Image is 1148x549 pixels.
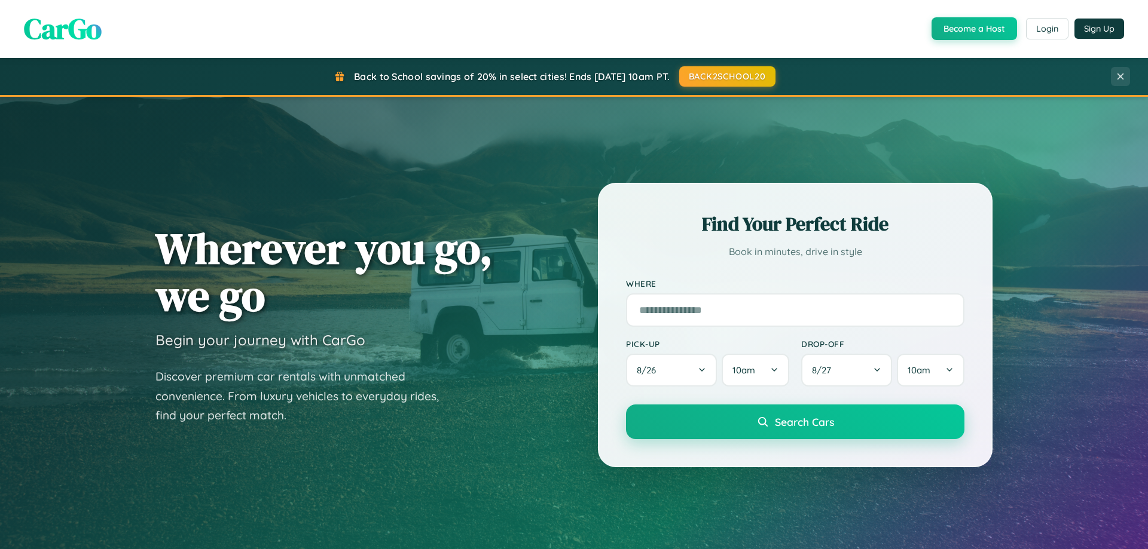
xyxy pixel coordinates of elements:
p: Book in minutes, drive in style [626,243,964,260]
span: Back to School savings of 20% in select cities! Ends [DATE] 10am PT. [354,70,670,82]
button: Become a Host [932,17,1017,40]
button: Sign Up [1074,19,1124,39]
button: Search Cars [626,404,964,439]
button: 10am [722,354,789,387]
span: 8 / 27 [812,364,837,376]
p: Discover premium car rentals with unmatched convenience. From luxury vehicles to everyday rides, ... [155,367,454,425]
button: 8/26 [626,354,717,387]
h3: Begin your journey with CarGo [155,331,365,349]
h1: Wherever you go, we go [155,225,493,319]
span: Search Cars [775,415,834,428]
span: 10am [908,364,930,376]
span: 8 / 26 [637,364,662,376]
button: Login [1026,18,1068,39]
h2: Find Your Perfect Ride [626,211,964,237]
button: 8/27 [801,354,892,387]
label: Pick-up [626,339,789,349]
label: Drop-off [801,339,964,349]
button: BACK2SCHOOL20 [679,66,775,87]
label: Where [626,278,964,289]
button: 10am [897,354,964,387]
span: 10am [732,364,755,376]
span: CarGo [24,9,102,48]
